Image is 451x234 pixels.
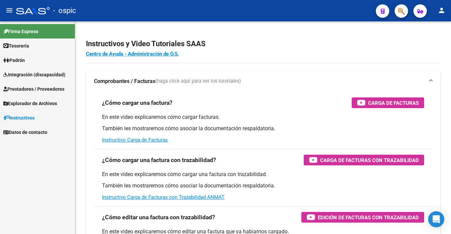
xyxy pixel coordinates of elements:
span: - ospic [53,3,76,18]
a: Instructivo Carga de Facturas [102,137,168,143]
button: Carga de Facturas [352,97,424,108]
p: También les mostraremos cómo asociar la documentación respaldatoria. [102,182,424,189]
mat-icon: person [438,6,446,14]
span: Explorador de Archivos [3,100,57,107]
span: Carga de Facturas [368,99,419,107]
p: También les mostraremos cómo asociar la documentación respaldatoria. [102,125,424,132]
span: Datos de contacto [3,129,47,136]
span: Prestadores / Proveedores [3,85,64,93]
h3: ¿Cómo editar una factura con trazabilidad? [102,213,215,222]
span: Integración (discapacidad) [3,71,65,78]
a: Centro de Ayuda - Administración de O.S. [86,51,179,57]
a: Instructivo Carga de Facturas con Trazabilidad ANMAT [102,194,224,200]
strong: Comprobantes / Facturas [94,78,155,85]
p: En este video explicaremos cómo cargar facturas. [102,113,424,121]
mat-expansion-panel-header: Comprobantes / Facturas(haga click aquí para ver los tutoriales) [86,71,440,92]
div: Open Intercom Messenger [428,211,444,227]
p: En este video explicaremos cómo cargar una factura con trazabilidad. [102,171,424,178]
span: Firma Express [3,28,38,35]
button: Carga de Facturas con Trazabilidad [304,155,424,165]
button: Edición de Facturas con Trazabilidad [301,212,424,223]
span: Tesorería [3,42,29,50]
span: Carga de Facturas con Trazabilidad [320,156,419,164]
span: Edición de Facturas con Trazabilidad [318,213,419,222]
span: Padrón [3,57,25,64]
mat-icon: menu [5,6,13,14]
span: (haga click aquí para ver los tutoriales) [155,78,241,85]
h3: ¿Cómo cargar una factura con trazabilidad? [102,155,216,165]
h3: ¿Cómo cargar una factura? [102,98,172,107]
h2: Instructivos y Video Tutoriales SAAS [86,37,440,50]
span: Instructivos [3,114,35,122]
